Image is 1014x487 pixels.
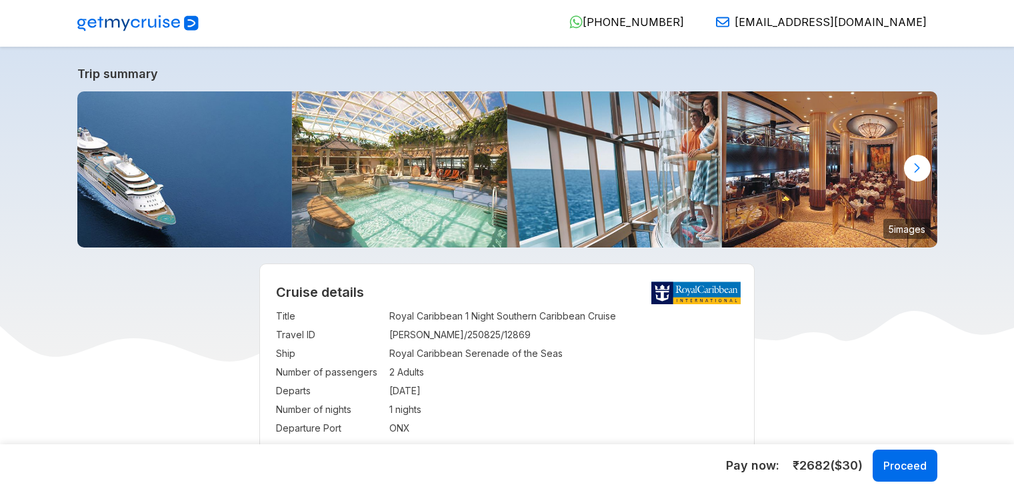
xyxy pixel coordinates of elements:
[383,307,389,326] td: :
[389,382,738,400] td: [DATE]
[276,382,383,400] td: Departs
[716,15,729,29] img: Email
[389,400,738,419] td: 1 nights
[569,15,583,29] img: WhatsApp
[507,91,723,248] img: glass-Elevator-Couple-tile2.JPG
[383,400,389,419] td: :
[726,458,779,474] h5: Pay now:
[389,363,738,382] td: 2 Adults
[883,219,931,239] small: 5 images
[292,91,507,248] img: serenade-of-the-seas-solarium-pool.JPG
[276,344,383,363] td: Ship
[559,15,684,29] a: [PHONE_NUMBER]
[389,419,738,438] td: ONX
[276,326,383,344] td: Travel ID
[735,15,927,29] span: [EMAIL_ADDRESS][DOMAIN_NAME]
[583,15,684,29] span: [PHONE_NUMBER]
[705,15,927,29] a: [EMAIL_ADDRESS][DOMAIN_NAME]
[793,457,863,474] span: ₹ 2682 ($ 30 )
[383,344,389,363] td: :
[77,91,293,248] img: serenade-of-the-seas.jpg
[276,307,383,326] td: Title
[873,450,937,482] button: Proceed
[383,326,389,344] td: :
[383,382,389,400] td: :
[276,400,383,419] td: Number of nights
[77,67,937,81] a: Trip summary
[722,91,937,248] img: serenade-of-the-seas-main-dining-room-two-floor.jpg
[383,363,389,382] td: :
[276,419,383,438] td: Departure Port
[276,363,383,382] td: Number of passengers
[276,284,738,300] h2: Cruise details
[389,307,738,326] td: Royal Caribbean 1 Night Southern Caribbean Cruise
[389,326,738,344] td: [PERSON_NAME]/250825/12869
[389,344,738,363] td: Royal Caribbean Serenade of the Seas
[383,419,389,438] td: :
